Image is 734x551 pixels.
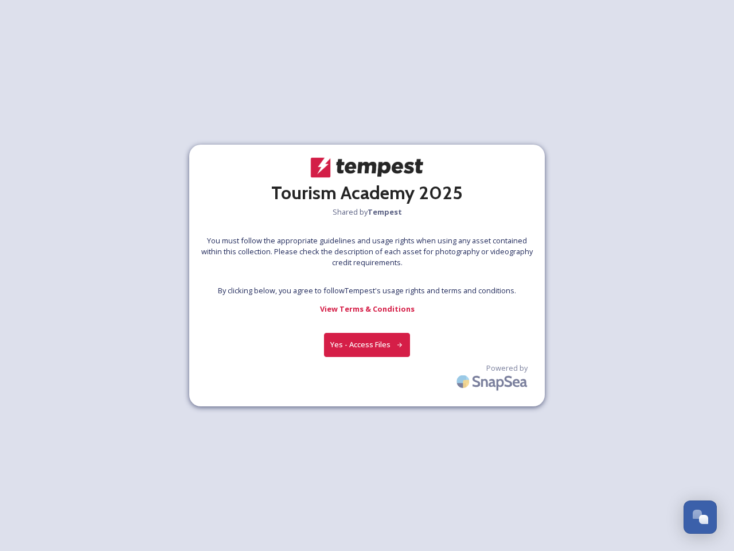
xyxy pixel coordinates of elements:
span: Powered by [486,363,528,374]
img: tempest-color.png [310,156,424,179]
button: Open Chat [684,500,717,534]
span: By clicking below, you agree to follow Tempest 's usage rights and terms and conditions. [218,285,516,296]
strong: View Terms & Conditions [320,304,415,314]
strong: Tempest [368,207,402,217]
a: View Terms & Conditions [320,302,415,316]
button: Yes - Access Files [324,333,410,356]
span: Shared by [333,207,402,218]
img: SnapSea Logo [453,368,533,395]
h2: Tourism Academy 2025 [271,179,463,207]
span: You must follow the appropriate guidelines and usage rights when using any asset contained within... [201,235,533,269]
